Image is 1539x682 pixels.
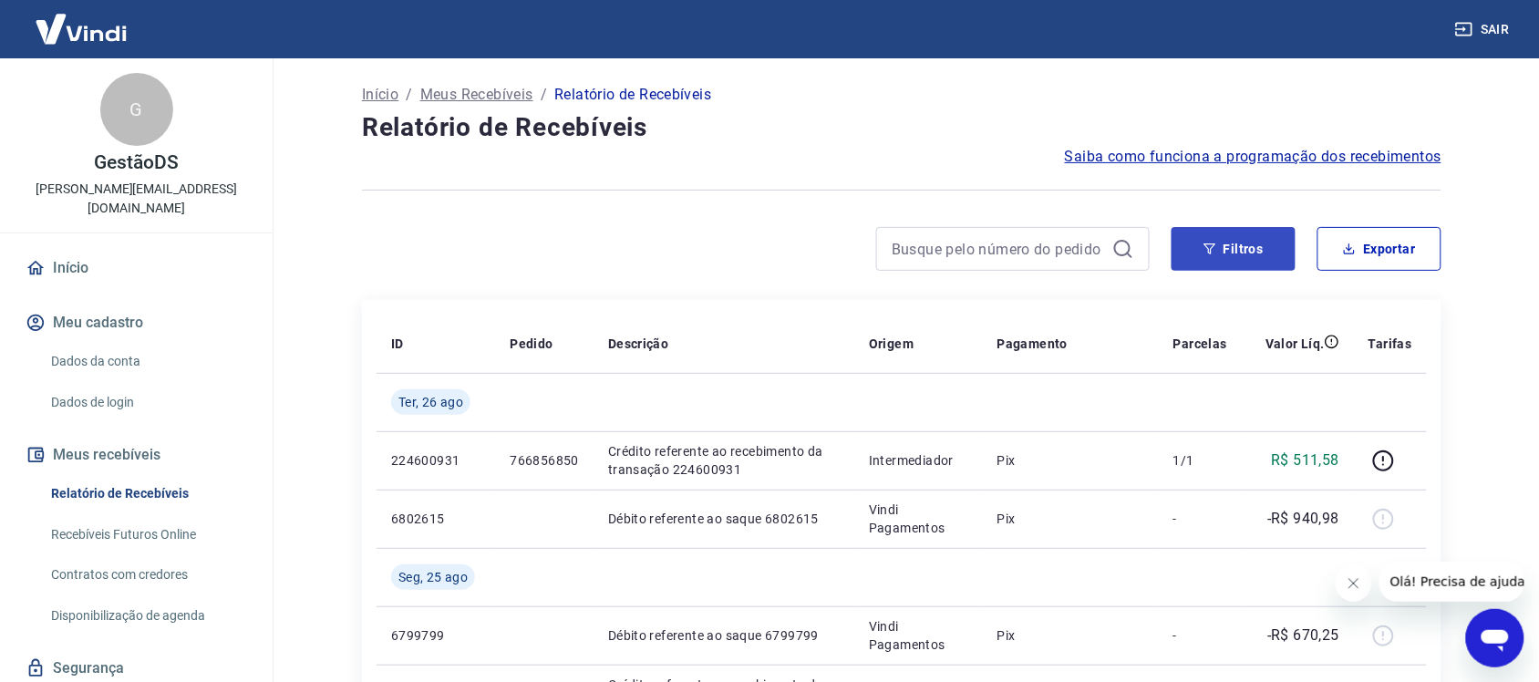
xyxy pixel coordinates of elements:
[892,235,1105,263] input: Busque pelo número do pedido
[1172,227,1296,271] button: Filtros
[22,248,251,288] a: Início
[608,442,840,479] p: Crédito referente ao recebimento da transação 224600931
[510,451,579,470] p: 766856850
[869,451,968,470] p: Intermediador
[44,343,251,380] a: Dados da conta
[1267,625,1339,646] p: -R$ 670,25
[44,556,251,594] a: Contratos com credores
[1065,146,1441,168] a: Saiba como funciona a programação dos recebimentos
[406,84,412,106] p: /
[1379,562,1524,602] iframe: Mensagem da empresa
[608,335,669,353] p: Descrição
[554,84,711,106] p: Relatório de Recebíveis
[391,626,480,645] p: 6799799
[22,435,251,475] button: Meus recebíveis
[1173,335,1227,353] p: Parcelas
[22,1,140,57] img: Vindi
[94,153,179,172] p: GestãoDS
[541,84,547,106] p: /
[44,475,251,512] a: Relatório de Recebíveis
[44,597,251,635] a: Disponibilização de agenda
[391,451,480,470] p: 224600931
[1173,451,1227,470] p: 1/1
[997,626,1144,645] p: Pix
[420,84,533,106] a: Meus Recebíveis
[398,393,463,411] span: Ter, 26 ago
[997,451,1144,470] p: Pix
[1267,508,1339,530] p: -R$ 940,98
[608,626,840,645] p: Débito referente ao saque 6799799
[362,84,398,106] a: Início
[997,335,1069,353] p: Pagamento
[1265,335,1325,353] p: Valor Líq.
[510,335,553,353] p: Pedido
[869,617,968,654] p: Vindi Pagamentos
[15,180,258,218] p: [PERSON_NAME][EMAIL_ADDRESS][DOMAIN_NAME]
[1173,510,1227,528] p: -
[608,510,840,528] p: Débito referente ao saque 6802615
[11,13,153,27] span: Olá! Precisa de ajuda?
[22,303,251,343] button: Meu cadastro
[362,109,1441,146] h4: Relatório de Recebíveis
[391,510,480,528] p: 6802615
[1466,609,1524,667] iframe: Botão para abrir a janela de mensagens
[44,384,251,421] a: Dados de login
[1451,13,1517,46] button: Sair
[869,501,968,537] p: Vindi Pagamentos
[1173,626,1227,645] p: -
[1336,565,1372,602] iframe: Fechar mensagem
[1369,335,1412,353] p: Tarifas
[997,510,1144,528] p: Pix
[398,568,468,586] span: Seg, 25 ago
[100,73,173,146] div: G
[44,516,251,553] a: Recebíveis Futuros Online
[869,335,914,353] p: Origem
[1317,227,1441,271] button: Exportar
[1272,449,1340,471] p: R$ 511,58
[391,335,404,353] p: ID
